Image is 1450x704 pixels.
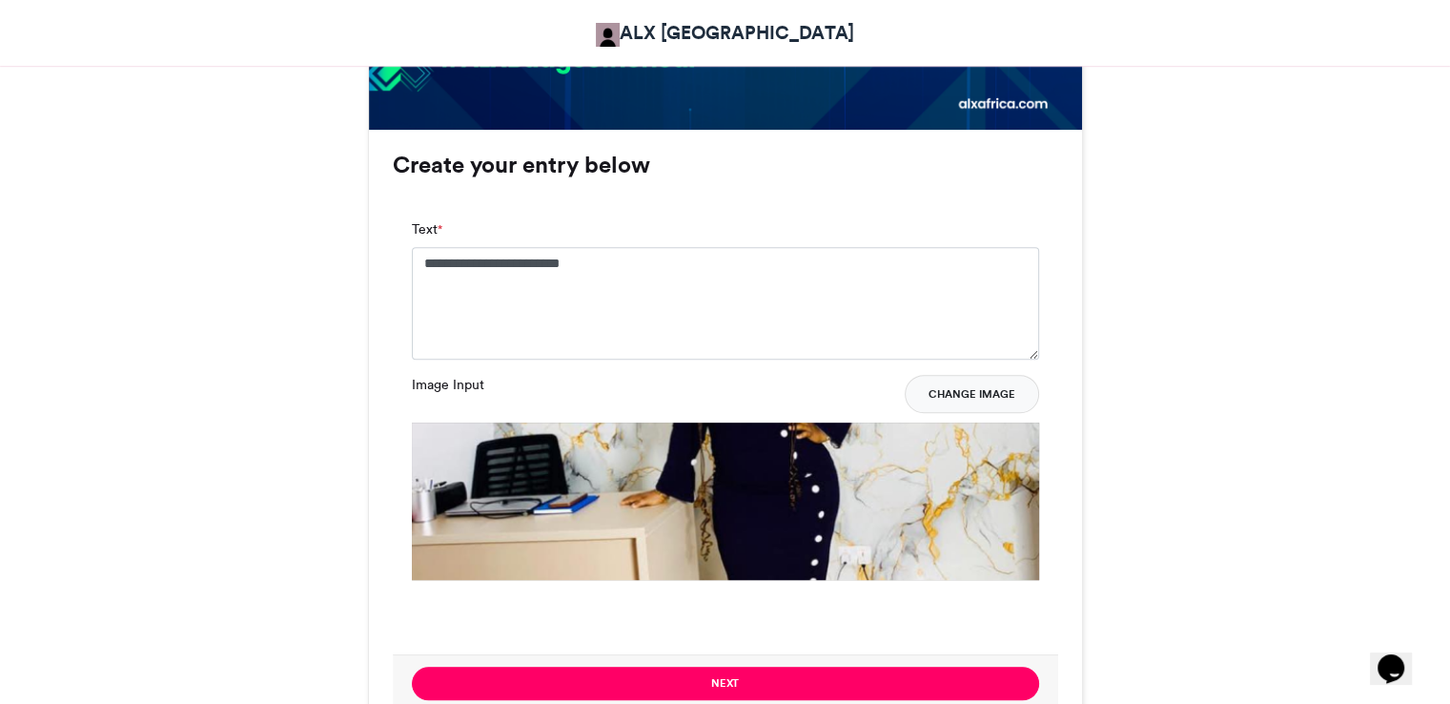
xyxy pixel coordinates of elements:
[1370,628,1431,685] iframe: chat widget
[412,219,442,239] label: Text
[393,154,1058,176] h3: Create your entry below
[412,375,484,395] label: Image Input
[596,19,854,47] a: ALX [GEOGRAPHIC_DATA]
[596,23,620,47] img: ALX Africa
[905,375,1039,413] button: Change Image
[412,667,1039,700] button: Next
